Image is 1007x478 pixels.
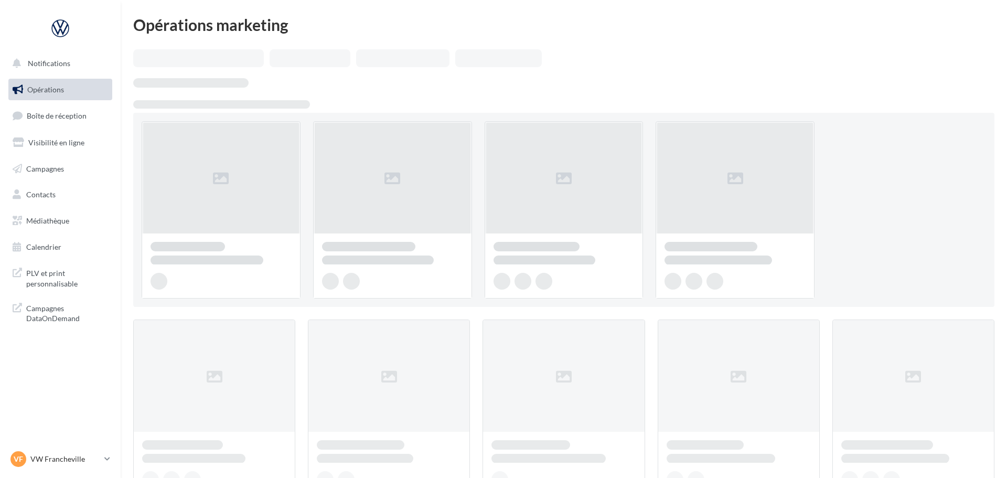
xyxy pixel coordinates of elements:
[28,59,70,68] span: Notifications
[6,262,114,293] a: PLV et print personnalisable
[27,85,64,94] span: Opérations
[26,216,69,225] span: Médiathèque
[6,158,114,180] a: Campagnes
[6,184,114,206] a: Contacts
[26,164,64,173] span: Campagnes
[27,111,87,120] span: Boîte de réception
[6,210,114,232] a: Médiathèque
[26,242,61,251] span: Calendrier
[6,104,114,127] a: Boîte de réception
[6,52,110,75] button: Notifications
[26,301,108,324] span: Campagnes DataOnDemand
[6,79,114,101] a: Opérations
[133,17,994,33] div: Opérations marketing
[30,454,100,464] p: VW Francheville
[8,449,112,469] a: VF VW Francheville
[6,297,114,328] a: Campagnes DataOnDemand
[14,454,23,464] span: VF
[26,266,108,289] span: PLV et print personnalisable
[28,138,84,147] span: Visibilité en ligne
[6,132,114,154] a: Visibilité en ligne
[26,190,56,199] span: Contacts
[6,236,114,258] a: Calendrier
